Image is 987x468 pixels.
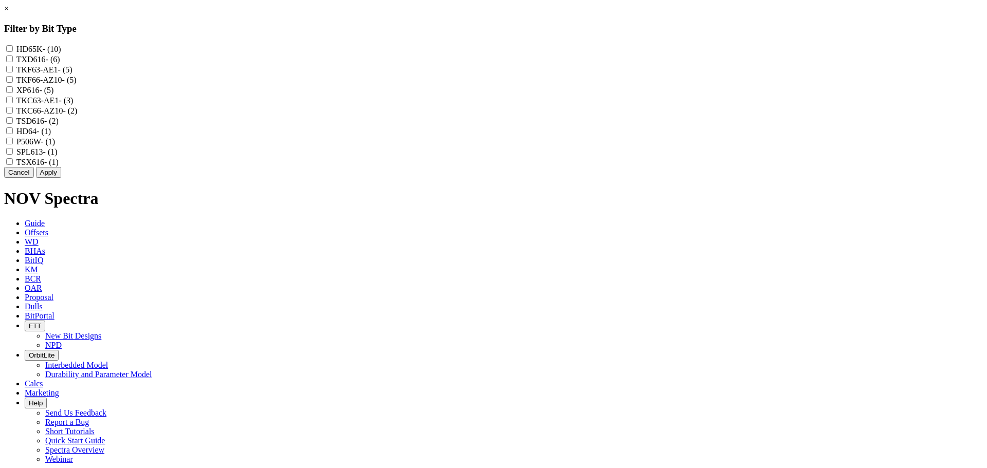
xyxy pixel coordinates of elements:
a: Short Tutorials [45,427,95,436]
label: P506W [16,137,55,146]
span: Proposal [25,293,53,302]
a: Spectra Overview [45,445,104,454]
span: WD [25,237,39,246]
span: Marketing [25,388,59,397]
label: TKF63-AE1 [16,65,72,74]
label: HD65K [16,45,61,53]
a: Send Us Feedback [45,408,106,417]
label: TKF66-AZ10 [16,76,77,84]
span: - (5) [58,65,72,74]
span: - (5) [62,76,77,84]
a: New Bit Designs [45,331,101,340]
span: - (6) [46,55,60,64]
span: FTT [29,322,41,330]
span: OrbitLite [29,351,54,359]
a: Report a Bug [45,418,89,426]
span: - (1) [36,127,51,136]
span: BitPortal [25,311,54,320]
span: - (1) [43,147,58,156]
a: Webinar [45,455,73,463]
a: × [4,4,9,13]
span: - (2) [44,117,59,125]
span: KM [25,265,38,274]
h1: NOV Spectra [4,189,983,208]
a: Interbedded Model [45,361,108,369]
span: Offsets [25,228,48,237]
span: - (10) [43,45,61,53]
span: OAR [25,284,42,292]
span: Help [29,399,43,407]
label: TKC63-AE1 [16,96,74,105]
span: - (3) [59,96,73,105]
label: HD64 [16,127,51,136]
span: BCR [25,274,41,283]
label: TSX616 [16,158,59,166]
a: NPD [45,341,62,349]
span: - (2) [63,106,77,115]
label: XP616 [16,86,53,95]
label: SPL613 [16,147,58,156]
span: Calcs [25,379,43,388]
button: Apply [36,167,61,178]
span: BitIQ [25,256,43,265]
h3: Filter by Bit Type [4,23,983,34]
span: - (1) [41,137,55,146]
span: - (5) [39,86,53,95]
label: TKC66-AZ10 [16,106,78,115]
label: TXD616 [16,55,60,64]
span: - (1) [44,158,59,166]
a: Durability and Parameter Model [45,370,152,379]
label: TSD616 [16,117,59,125]
span: BHAs [25,247,45,255]
a: Quick Start Guide [45,436,105,445]
span: Guide [25,219,45,228]
button: Cancel [4,167,34,178]
span: Dulls [25,302,43,311]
